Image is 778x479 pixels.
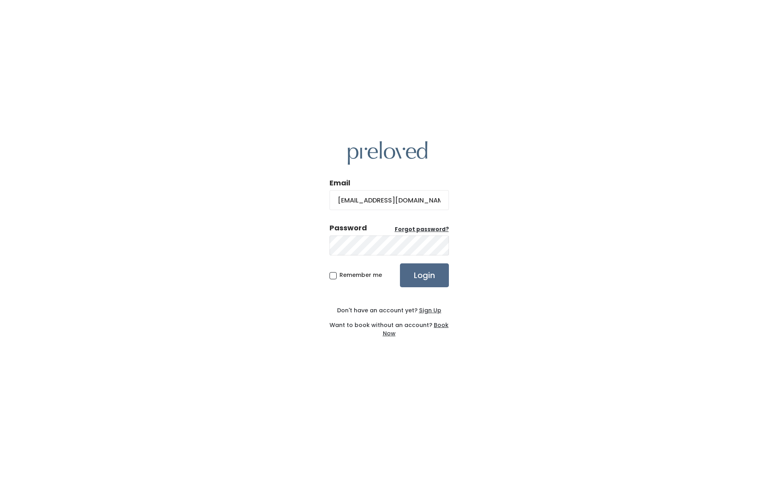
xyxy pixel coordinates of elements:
[395,226,449,233] u: Forgot password?
[330,178,350,188] label: Email
[330,315,449,338] div: Want to book without an account?
[330,223,367,233] div: Password
[419,306,441,314] u: Sign Up
[339,271,382,279] span: Remember me
[417,306,441,314] a: Sign Up
[400,263,449,287] input: Login
[383,321,449,337] a: Book Now
[330,306,449,315] div: Don't have an account yet?
[395,226,449,234] a: Forgot password?
[348,141,427,165] img: preloved logo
